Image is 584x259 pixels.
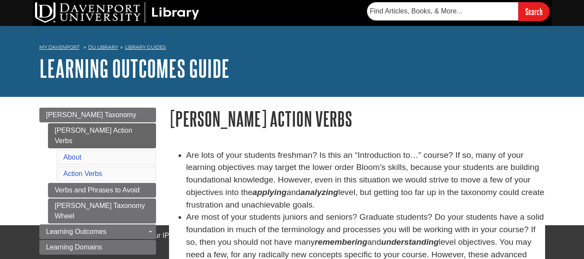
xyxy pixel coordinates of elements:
a: DU Library [88,44,118,50]
a: Learning Domains [39,240,156,255]
span: [PERSON_NAME] Taxonomy [46,111,137,118]
a: [PERSON_NAME] Taxonomy Wheel [48,198,156,224]
input: Search [518,2,549,21]
form: Searches DU Library's articles, books, and more [367,2,549,21]
em: understanding [381,237,439,246]
span: Learning Domains [46,243,102,251]
h1: [PERSON_NAME] Action Verbs [169,108,545,130]
a: Verbs and Phrases to Avoid [48,183,156,198]
a: Library Guides [125,44,166,50]
a: About [64,153,82,161]
img: DU Library [35,2,199,23]
strong: analyzing [300,188,338,197]
strong: applying [252,188,287,197]
a: [PERSON_NAME] Action Verbs [48,123,156,148]
a: [PERSON_NAME] Taxonomy [39,108,156,122]
em: remembering [315,237,367,246]
li: Are lots of your students freshman? Is this an “Introduction to…” course? If so, many of your lea... [186,149,545,211]
a: Learning Outcomes Guide [39,55,230,82]
input: Find Articles, Books, & More... [367,2,518,20]
span: Learning Outcomes [46,228,107,235]
div: Guide Page Menu [39,108,156,255]
a: My Davenport [39,44,80,51]
a: Action Verbs [64,170,102,177]
a: Learning Outcomes [39,224,156,239]
nav: breadcrumb [39,42,545,55]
